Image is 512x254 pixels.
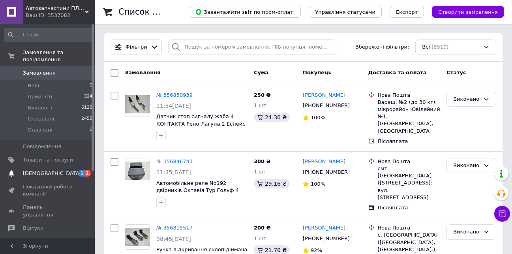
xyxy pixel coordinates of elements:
[378,204,441,211] div: Післяплата
[254,92,271,98] span: 250 ₴
[23,170,81,177] span: [DEMOGRAPHIC_DATA]
[26,12,95,19] div: Ваш ID: 3537082
[368,70,427,75] span: Доставка та оплата
[311,181,325,187] span: 100%
[79,170,85,177] span: 1
[156,103,191,109] span: 11:54[DATE]
[23,225,43,232] span: Відгуки
[4,28,93,42] input: Пошук
[118,7,199,17] h1: Список замовлень
[254,169,268,175] span: 1 шт.
[301,167,351,177] div: [PHONE_NUMBER]
[90,126,92,134] span: 0
[156,169,191,175] span: 11:35[DATE]
[168,40,336,55] input: Пошук за номером замовлення, ПІБ покупця, номером телефону, Email, номером накладної
[431,44,448,50] span: (8910)
[125,228,150,246] img: Фото товару
[28,93,52,100] span: Прийняті
[189,6,301,18] button: Завантажити звіт по пром-оплаті
[378,92,441,99] div: Нова Пошта
[311,115,325,120] span: 100%
[254,179,290,188] div: 29.16 ₴
[303,158,345,166] a: [PERSON_NAME]
[23,143,61,150] span: Повідомлення
[422,43,430,51] span: Всі
[28,82,39,89] span: Нові
[28,115,54,122] span: Скасовані
[378,99,441,135] div: Вараш, №2 (до 30 кг): мікрорайон Ювілейний №1, [GEOGRAPHIC_DATA], [GEOGRAPHIC_DATA]
[446,70,466,75] span: Статус
[311,247,322,253] span: 92%
[254,102,268,108] span: 1 шт.
[424,9,504,15] a: Створити замовлення
[396,9,418,15] span: Експорт
[378,158,441,165] div: Нова Пошта
[378,138,441,145] div: Післяплата
[125,162,150,180] img: Фото товару
[303,70,332,75] span: Покупець
[453,95,480,103] div: Виконано
[156,236,191,242] span: 08:45[DATE]
[90,82,92,89] span: 0
[23,204,73,218] span: Панель управління
[432,6,504,18] button: Створити замовлення
[301,233,351,244] div: [PHONE_NUMBER]
[378,224,441,231] div: Нова Пошта
[254,70,268,75] span: Cума
[26,5,85,12] span: Автозапчастини ПЛЮС
[494,206,510,222] button: Чат з покупцем
[254,235,268,241] span: 1 шт.
[303,224,345,232] a: [PERSON_NAME]
[254,158,271,164] span: 300 ₴
[390,6,424,18] button: Експорт
[195,8,294,15] span: Завантажити звіт по пром-оплаті
[378,165,441,201] div: смт. [GEOGRAPHIC_DATA] ([STREET_ADDRESS]: вул. [STREET_ADDRESS]
[125,224,150,250] a: Фото товару
[254,225,271,231] span: 200 ₴
[125,95,150,113] img: Фото товару
[254,113,290,122] div: 24.30 ₴
[315,9,375,15] span: Управління статусами
[23,49,95,63] span: Замовлення та повідомлення
[438,9,498,15] span: Створити замовлення
[125,92,150,117] a: Фото товару
[156,158,193,164] a: № 356846743
[84,93,92,100] span: 324
[28,126,53,134] span: Оплачені
[125,70,160,75] span: Замовлення
[156,225,193,231] a: № 356815517
[23,156,73,164] span: Товари та послуги
[355,43,409,51] span: Збережені фільтри:
[453,162,480,170] div: Виконано
[309,6,382,18] button: Управління статусами
[23,183,73,198] span: Показники роботи компанії
[81,115,92,122] span: 2458
[84,170,91,177] span: 1
[453,228,480,236] div: Виконано
[303,92,345,99] a: [PERSON_NAME]
[156,113,245,141] a: Датчик стоп сигналу жаба 4 КОНТАКТА Рено Лагуна 2 Еспейс 4 Трафік Renault Laguna 2 Trafic 7700414988
[81,104,92,111] span: 6128
[23,70,56,77] span: Замовлення
[28,104,52,111] span: Виконані
[125,158,150,183] a: Фото товару
[156,180,239,208] a: Автомобільне реле No192 двірників Октавія Тур Гольф 4 Бора Пассат Б5 VW Golf 4 Оригінал 1J0955531
[301,100,351,111] div: [PHONE_NUMBER]
[156,92,193,98] a: № 356850939
[126,43,147,51] span: Фільтри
